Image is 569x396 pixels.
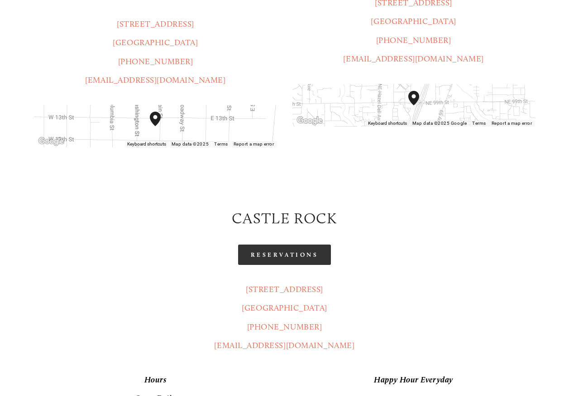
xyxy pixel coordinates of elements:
[247,322,322,332] a: [PHONE_NUMBER]
[214,340,354,350] a: [EMAIL_ADDRESS][DOMAIN_NAME]
[242,284,327,313] a: [STREET_ADDRESS][GEOGRAPHIC_DATA]
[144,375,167,385] em: Hours
[172,141,209,146] span: Map data ©2025
[343,54,483,64] a: [EMAIL_ADDRESS][DOMAIN_NAME]
[412,121,467,126] span: Map data ©2025 Google
[118,57,193,66] a: [PHONE_NUMBER]
[472,121,486,126] a: Terms
[36,136,66,147] img: Google
[214,141,228,146] a: Terms
[34,208,535,229] h2: castle rock
[36,136,66,147] a: Open this area in Google Maps (opens a new window)
[127,141,166,147] button: Keyboard shortcuts
[374,375,453,385] em: Happy Hour Everyday
[408,91,430,120] div: Amaro's Table 816 Northeast 98th Circle Vancouver, WA, 98665, United States
[368,120,407,127] button: Keyboard shortcuts
[234,141,274,146] a: Report a map error
[150,112,172,141] div: Amaro's Table 1220 Main Street vancouver, United States
[238,245,331,265] a: Reservations
[492,121,532,126] a: Report a map error
[295,115,325,127] img: Google
[85,75,225,85] a: [EMAIL_ADDRESS][DOMAIN_NAME]
[295,115,325,127] a: Open this area in Google Maps (opens a new window)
